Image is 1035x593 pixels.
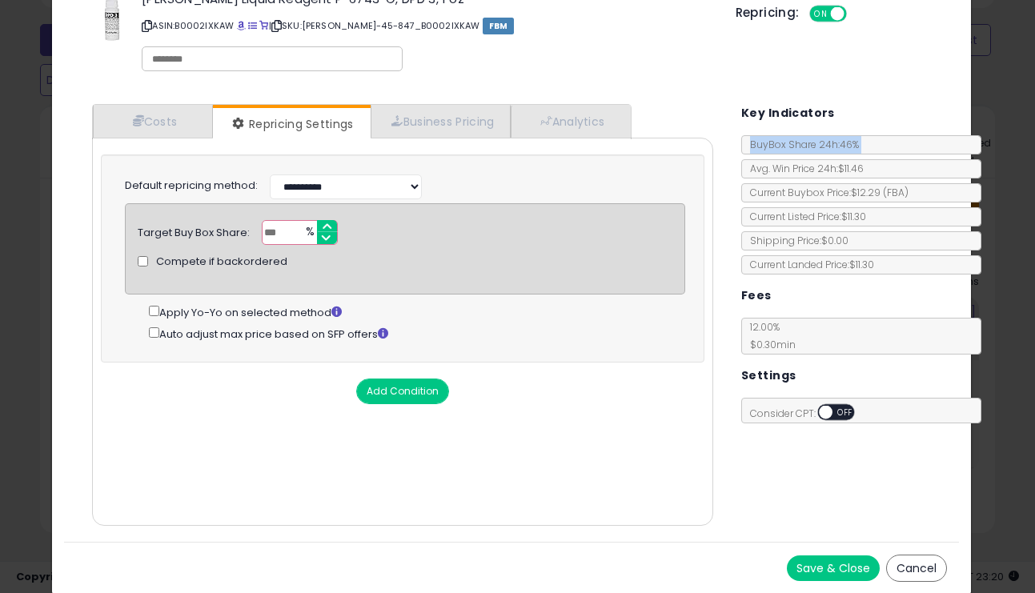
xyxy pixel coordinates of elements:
[742,138,859,151] span: BuyBox Share 24h: 46%
[742,320,796,351] span: 12.00 %
[851,186,909,199] span: $12.29
[248,19,257,32] a: All offer listings
[356,379,449,404] button: Add Condition
[741,366,796,386] h5: Settings
[886,555,947,582] button: Cancel
[142,13,711,38] p: ASIN: B0002IXKAW | SKU: [PERSON_NAME]-45-847_B0002IXKAW
[742,338,796,351] span: $0.30 min
[736,6,800,19] h5: Repricing:
[483,18,515,34] span: FBM
[742,162,864,175] span: Avg. Win Price 24h: $11.46
[741,103,835,123] h5: Key Indicators
[742,234,848,247] span: Shipping Price: $0.00
[844,7,869,21] span: OFF
[742,407,876,420] span: Consider CPT:
[511,105,629,138] a: Analytics
[832,406,858,419] span: OFF
[371,105,511,138] a: Business Pricing
[742,210,866,223] span: Current Listed Price: $11.30
[149,324,685,343] div: Auto adjust max price based on SFP offers
[156,254,287,270] span: Compete if backordered
[742,186,909,199] span: Current Buybox Price:
[741,286,772,306] h5: Fees
[213,108,370,140] a: Repricing Settings
[883,186,909,199] span: ( FBA )
[149,303,685,321] div: Apply Yo-Yo on selected method
[237,19,246,32] a: BuyBox page
[296,221,322,245] span: %
[811,7,831,21] span: ON
[742,258,874,271] span: Current Landed Price: $11.30
[125,178,258,194] label: Default repricing method:
[93,105,213,138] a: Costs
[259,19,268,32] a: Your listing only
[138,220,250,241] div: Target Buy Box Share:
[787,555,880,581] button: Save & Close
